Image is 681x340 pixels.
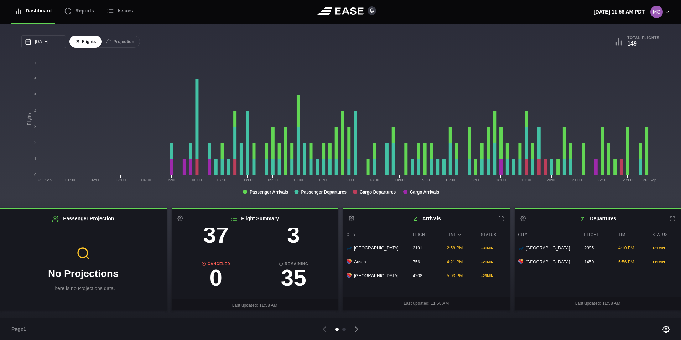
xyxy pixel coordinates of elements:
b: 149 [627,41,637,47]
div: + 21 MIN [481,259,506,265]
div: City [343,228,407,241]
p: [DATE] 11:58 AM PDT [594,8,645,16]
div: Last updated: 11:58 AM [172,299,338,312]
div: Time [443,228,476,241]
h3: 0 [177,267,255,289]
tspan: Cargo Departures [360,190,396,195]
div: + 31 MIN [653,246,678,251]
text: 16:00 [445,178,455,182]
text: 09:00 [268,178,278,182]
text: 23:00 [623,178,633,182]
div: + 19 MIN [653,259,678,265]
b: Total Flights [627,36,660,40]
span: 2:58 PM [447,246,463,251]
div: City [515,228,579,241]
div: 756 [409,255,442,269]
text: 15:00 [420,178,430,182]
text: 01:00 [65,178,75,182]
text: 7 [34,61,36,65]
h3: 35 [255,267,332,289]
div: No Projections [48,246,119,292]
a: Completed37 [177,218,255,250]
a: Remaining35 [255,261,332,293]
tspan: Passenger Arrivals [250,190,288,195]
h3: 37 [177,223,255,246]
p: There is no Projections data. [48,285,119,292]
text: 17:00 [471,178,480,182]
div: Last updated: 11:58 AM [343,297,510,310]
text: 12:00 [344,178,354,182]
text: 0 [34,172,36,177]
div: 2395 [581,241,613,255]
div: Status [477,228,510,241]
text: 5 [34,93,36,97]
tspan: 26. Sep [643,178,656,182]
text: 21:00 [572,178,582,182]
text: 03:00 [116,178,126,182]
button: Projection [101,36,140,48]
b: Remaining [255,261,332,267]
div: + 31 MIN [481,246,506,251]
span: [GEOGRAPHIC_DATA] [526,245,570,251]
div: 1450 [581,255,613,269]
text: 1 [34,156,36,161]
text: 14:00 [395,178,405,182]
span: [GEOGRAPHIC_DATA] [354,245,399,251]
div: Flight [409,228,442,241]
div: Flight [581,228,613,241]
span: 4:21 PM [447,259,463,264]
text: 07:00 [217,178,227,182]
text: 06:00 [192,178,202,182]
text: 3 [34,124,36,129]
input: mm/dd/yyyy [21,35,66,48]
text: 04:00 [141,178,151,182]
span: 5:03 PM [447,273,463,278]
text: 05:00 [167,178,177,182]
tspan: 25. Sep [38,178,52,182]
tspan: Flights [27,113,32,125]
span: Austin [354,259,366,265]
span: Page 1 [11,325,29,333]
text: 4 [34,109,36,113]
a: Delayed3 [255,218,332,250]
img: 1153cdcb26907aa7d1cda5a03a6cdb74 [650,6,663,18]
text: 02:00 [90,178,100,182]
text: 22:00 [597,178,607,182]
h3: 3 [255,223,332,246]
text: 10:00 [293,178,303,182]
div: Time [615,228,647,241]
span: [GEOGRAPHIC_DATA] [354,273,399,279]
button: Flights [69,36,102,48]
span: 5:56 PM [618,259,634,264]
h2: Arrivals [343,209,510,228]
span: 4:10 PM [618,246,634,251]
tspan: Passenger Departures [301,190,347,195]
div: 4208 [409,269,442,283]
text: 13:00 [369,178,379,182]
h2: Flight Summary [172,209,338,228]
text: 20:00 [547,178,557,182]
div: + 23 MIN [481,273,506,279]
h1: No Projections [48,266,119,281]
span: [GEOGRAPHIC_DATA] [526,259,570,265]
text: 18:00 [496,178,506,182]
text: 19:00 [521,178,531,182]
text: 2 [34,140,36,145]
a: Canceled0 [177,261,255,293]
tspan: Cargo Arrivals [410,190,440,195]
b: Canceled [177,261,255,267]
div: 2191 [409,241,442,255]
text: 6 [34,77,36,81]
text: 11:00 [319,178,329,182]
text: 08:00 [243,178,253,182]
